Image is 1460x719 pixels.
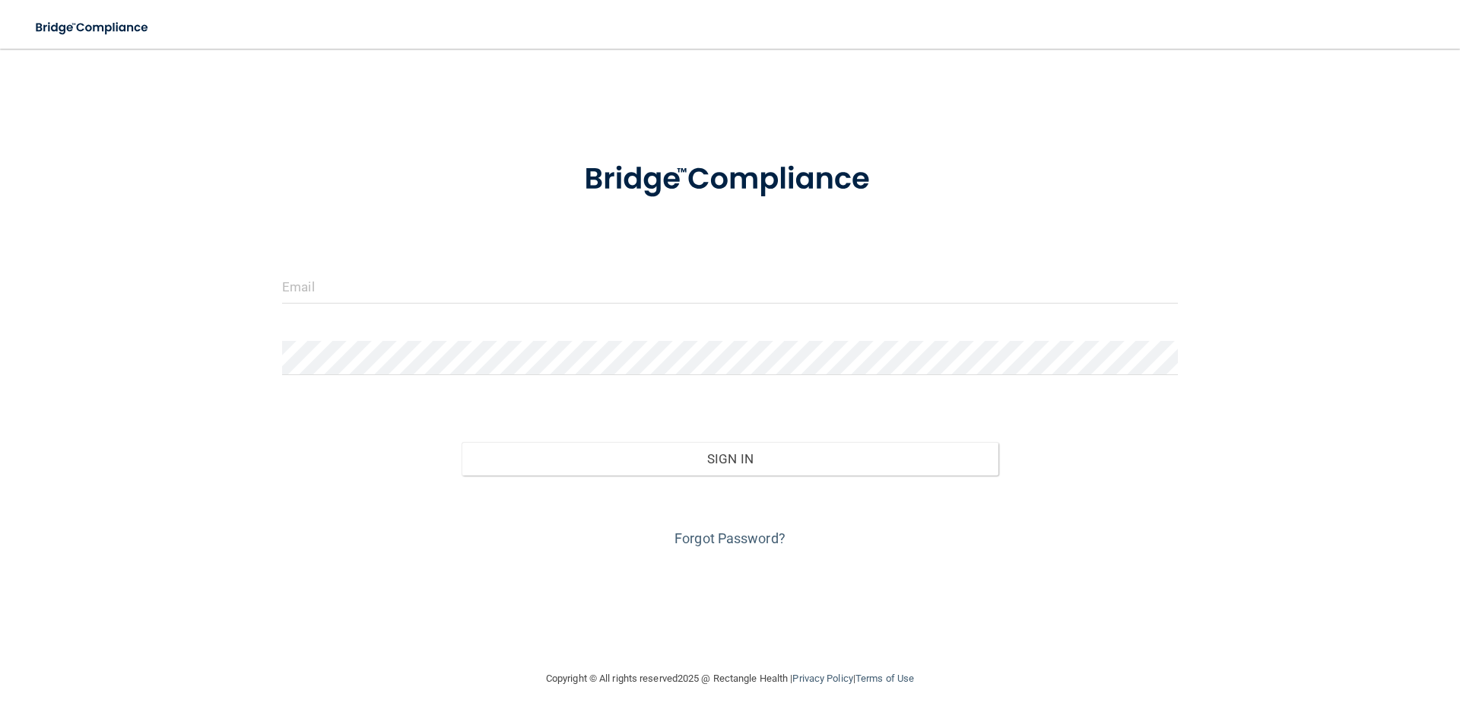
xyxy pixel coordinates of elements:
[282,269,1178,304] input: Email
[792,673,852,684] a: Privacy Policy
[23,12,163,43] img: bridge_compliance_login_screen.278c3ca4.svg
[462,442,999,476] button: Sign In
[553,140,907,219] img: bridge_compliance_login_screen.278c3ca4.svg
[855,673,914,684] a: Terms of Use
[674,530,786,546] a: Forgot Password?
[452,654,1008,703] div: Copyright © All rights reserved 2025 @ Rectangle Health | |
